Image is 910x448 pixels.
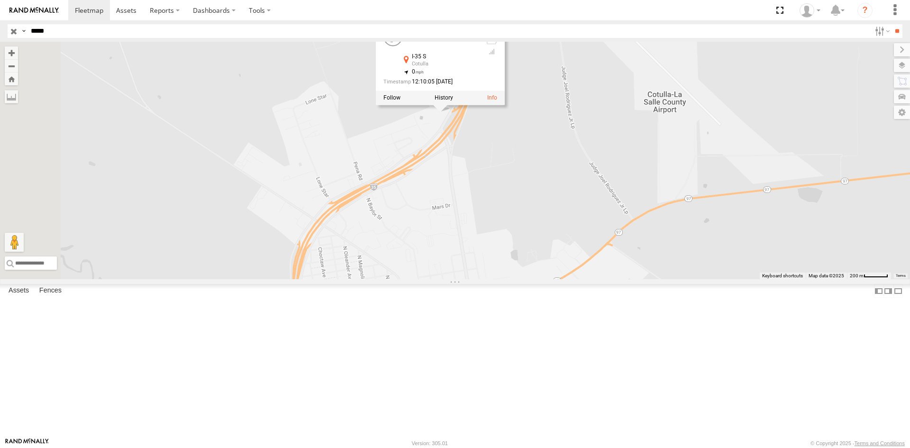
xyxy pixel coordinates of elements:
div: © Copyright 2025 - [810,440,905,446]
label: View Asset History [435,94,453,101]
div: No battery health information received from this device. [486,37,497,45]
label: Dock Summary Table to the Right [883,284,893,298]
label: Map Settings [894,106,910,119]
img: rand-logo.svg [9,7,59,14]
label: Search Filter Options [871,24,892,38]
a: Terms and Conditions [855,440,905,446]
button: Zoom Home [5,73,18,85]
i: ? [857,3,873,18]
label: Realtime tracking of Asset [383,94,400,101]
button: Drag Pegman onto the map to open Street View [5,233,24,252]
div: I-35 S [412,54,478,60]
button: Zoom out [5,59,18,73]
label: Hide Summary Table [893,284,903,298]
button: Zoom in [5,46,18,59]
button: Keyboard shortcuts [762,273,803,279]
div: Date/time of location update [383,79,478,85]
span: 0 [412,68,424,75]
label: Fences [35,284,66,298]
label: Measure [5,90,18,103]
label: Assets [4,284,34,298]
a: View Asset Details [383,27,402,46]
a: View Asset Details [487,94,497,101]
span: Map data ©2025 [809,273,844,278]
button: Map Scale: 200 m per 48 pixels [847,273,891,279]
div: Carlos Ortiz [796,3,824,18]
div: Version: 305.01 [412,440,448,446]
a: Visit our Website [5,439,49,448]
div: Last Event GSM Signal Strength [486,48,497,55]
a: Terms [896,274,906,278]
span: 200 m [850,273,864,278]
label: Search Query [20,24,27,38]
div: Cotulla [412,61,478,67]
label: Dock Summary Table to the Left [874,284,883,298]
